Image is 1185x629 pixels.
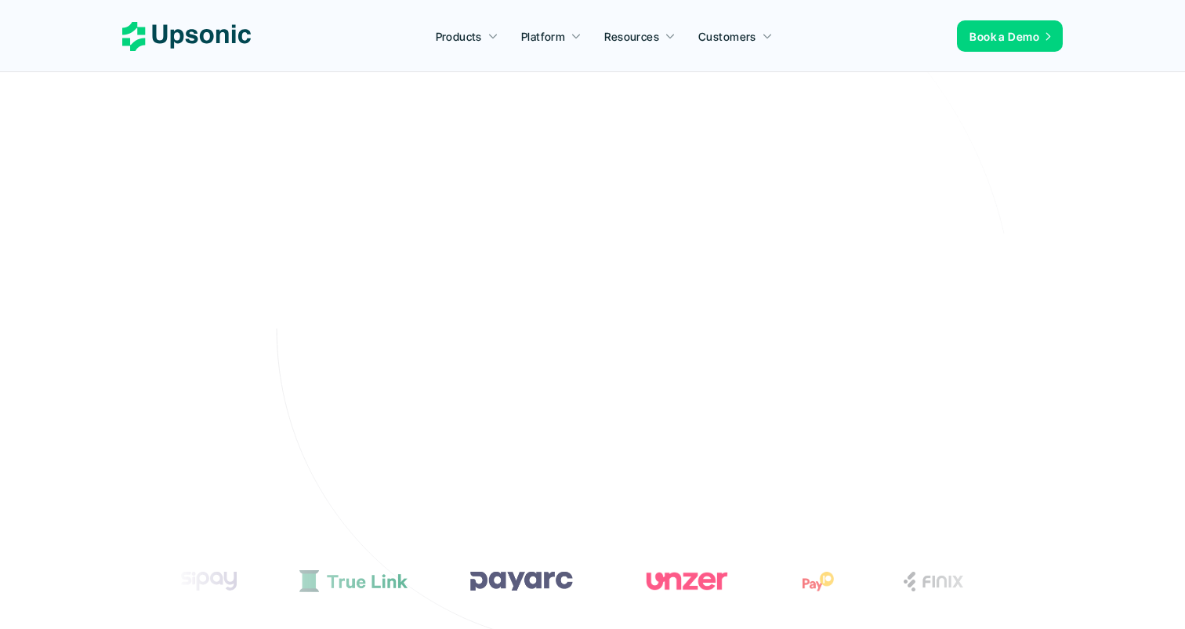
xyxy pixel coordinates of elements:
[318,125,867,231] h2: Agentic AI Platform for FinTech Operations
[969,28,1039,45] p: Book a Demo
[338,278,847,323] p: From onboarding to compliance to settlement to autonomous control. Work with %82 more efficiency ...
[436,28,482,45] p: Products
[661,384,746,407] p: Book a Demo
[426,384,601,407] p: Play with interactive demo
[407,376,633,415] a: Play with interactive demo
[604,28,659,45] p: Resources
[641,376,778,415] a: Book a Demo
[957,20,1063,52] a: Book a Demo
[426,22,508,50] a: Products
[698,28,756,45] p: Customers
[521,28,565,45] p: Platform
